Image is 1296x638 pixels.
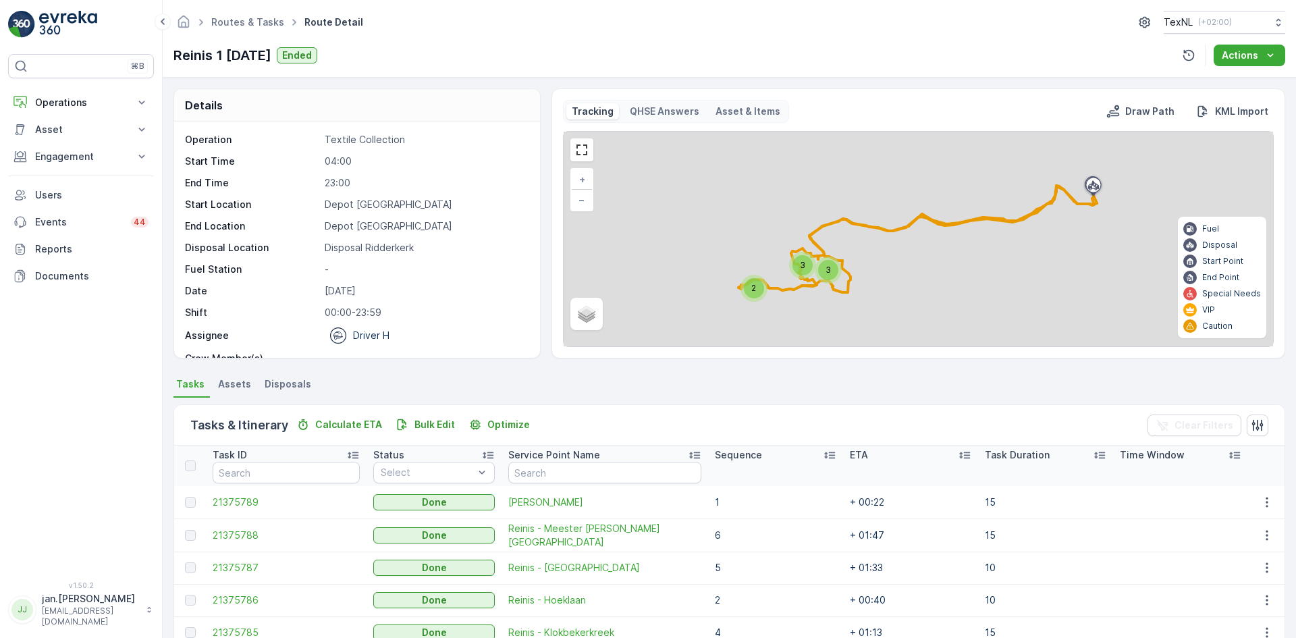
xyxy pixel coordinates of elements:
p: Done [422,496,447,509]
button: KML Import [1191,103,1274,119]
button: Done [373,494,495,510]
span: Route Detail [302,16,366,29]
p: Status [373,448,404,462]
p: Depot [GEOGRAPHIC_DATA] [325,219,526,233]
input: Search [213,462,360,483]
p: 15 [985,496,1106,509]
a: Homepage [176,20,191,31]
a: Reinis - Beverwijkstraat [508,561,701,575]
button: Clear Filters [1147,415,1241,436]
a: View Fullscreen [572,140,592,160]
p: Operations [35,96,127,109]
p: Caution [1202,321,1233,331]
div: 3 [815,257,842,284]
input: Search [508,462,701,483]
p: End Location [185,219,319,233]
a: Reinis - Meester P.J. Oudweg [508,522,701,549]
p: ( +02:00 ) [1198,17,1232,28]
div: 2 [740,275,767,302]
a: Reports [8,236,154,263]
button: Done [373,527,495,543]
p: 2 [715,593,836,607]
span: 2 [751,283,756,293]
p: KML Import [1215,105,1268,118]
a: Layers [572,299,601,329]
p: Date [185,284,319,298]
span: + [579,174,585,185]
p: Documents [35,269,148,283]
p: Select [381,466,474,479]
button: Done [373,592,495,608]
img: logo [8,11,35,38]
a: 21375787 [213,561,360,575]
p: [DATE] [325,284,526,298]
p: Time Window [1120,448,1185,462]
p: Optimize [487,418,530,431]
p: - [325,352,526,365]
span: − [578,194,585,205]
p: 6 [715,529,836,542]
td: + 01:47 [843,519,978,552]
p: Disposal Location [185,241,319,255]
p: 10 [985,561,1106,575]
a: Routes & Tasks [211,16,284,28]
button: Draw Path [1101,103,1180,119]
p: Asset [35,123,127,136]
span: v 1.50.2 [8,581,154,589]
p: Start Location [185,198,319,211]
p: Crew Member(s) [185,352,319,365]
button: JJjan.[PERSON_NAME][EMAIL_ADDRESS][DOMAIN_NAME] [8,592,154,627]
div: Toggle Row Selected [185,562,196,573]
p: Actions [1222,49,1258,62]
span: Reinis - Hoeklaan [508,593,701,607]
button: Calculate ETA [291,417,387,433]
p: Clear Filters [1174,419,1233,432]
p: Asset & Items [715,105,780,118]
p: Start Point [1202,256,1243,267]
p: 15 [985,529,1106,542]
button: TexNL(+02:00) [1164,11,1285,34]
p: VIP [1202,304,1215,315]
p: 00:00-23:59 [325,306,526,319]
p: Details [185,97,223,113]
p: Engagement [35,150,127,163]
p: Assignee [185,329,229,342]
p: 10 [985,593,1106,607]
td: + 00:40 [843,584,978,616]
td: + 01:33 [843,552,978,584]
p: Sequence [715,448,762,462]
p: - [325,263,526,276]
a: Documents [8,263,154,290]
p: Start Time [185,155,319,168]
p: Bulk Edit [414,418,455,431]
p: TexNL [1164,16,1193,29]
p: 23:00 [325,176,526,190]
a: Reinis - Groenewoud [508,496,701,509]
a: Zoom In [572,169,592,190]
div: Toggle Row Selected [185,595,196,606]
p: 1 [715,496,836,509]
button: Done [373,560,495,576]
p: Done [422,561,447,575]
span: Assets [218,377,251,391]
span: Tasks [176,377,205,391]
td: + 00:22 [843,486,978,519]
button: Optimize [463,417,535,433]
span: [PERSON_NAME] [508,496,701,509]
p: Task Duration [985,448,1050,462]
div: Toggle Row Selected [185,530,196,541]
a: 21375786 [213,593,360,607]
p: Textile Collection [325,133,526,147]
p: Tasks & Itinerary [190,416,288,435]
p: Draw Path [1125,105,1174,118]
p: Reinis 1 [DATE] [173,45,271,65]
span: Reinis - [GEOGRAPHIC_DATA] [508,561,701,575]
div: 3 [789,252,816,279]
div: Toggle Row Selected [185,497,196,508]
a: Events44 [8,209,154,236]
p: Operation [185,133,319,147]
span: 3 [826,265,831,275]
p: Task ID [213,448,247,462]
